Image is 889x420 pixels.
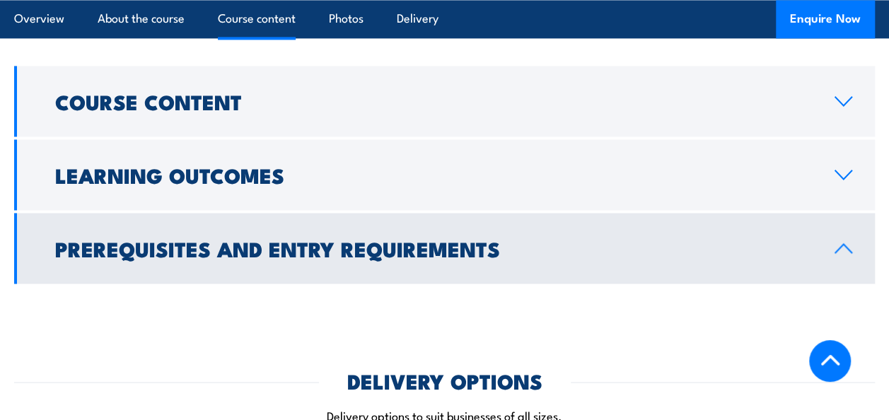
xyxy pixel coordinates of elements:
[55,239,812,257] h2: Prerequisites and Entry Requirements
[347,371,542,389] h2: DELIVERY OPTIONS
[55,92,812,110] h2: Course Content
[14,66,875,136] a: Course Content
[14,139,875,210] a: Learning Outcomes
[14,213,875,284] a: Prerequisites and Entry Requirements
[55,165,812,184] h2: Learning Outcomes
